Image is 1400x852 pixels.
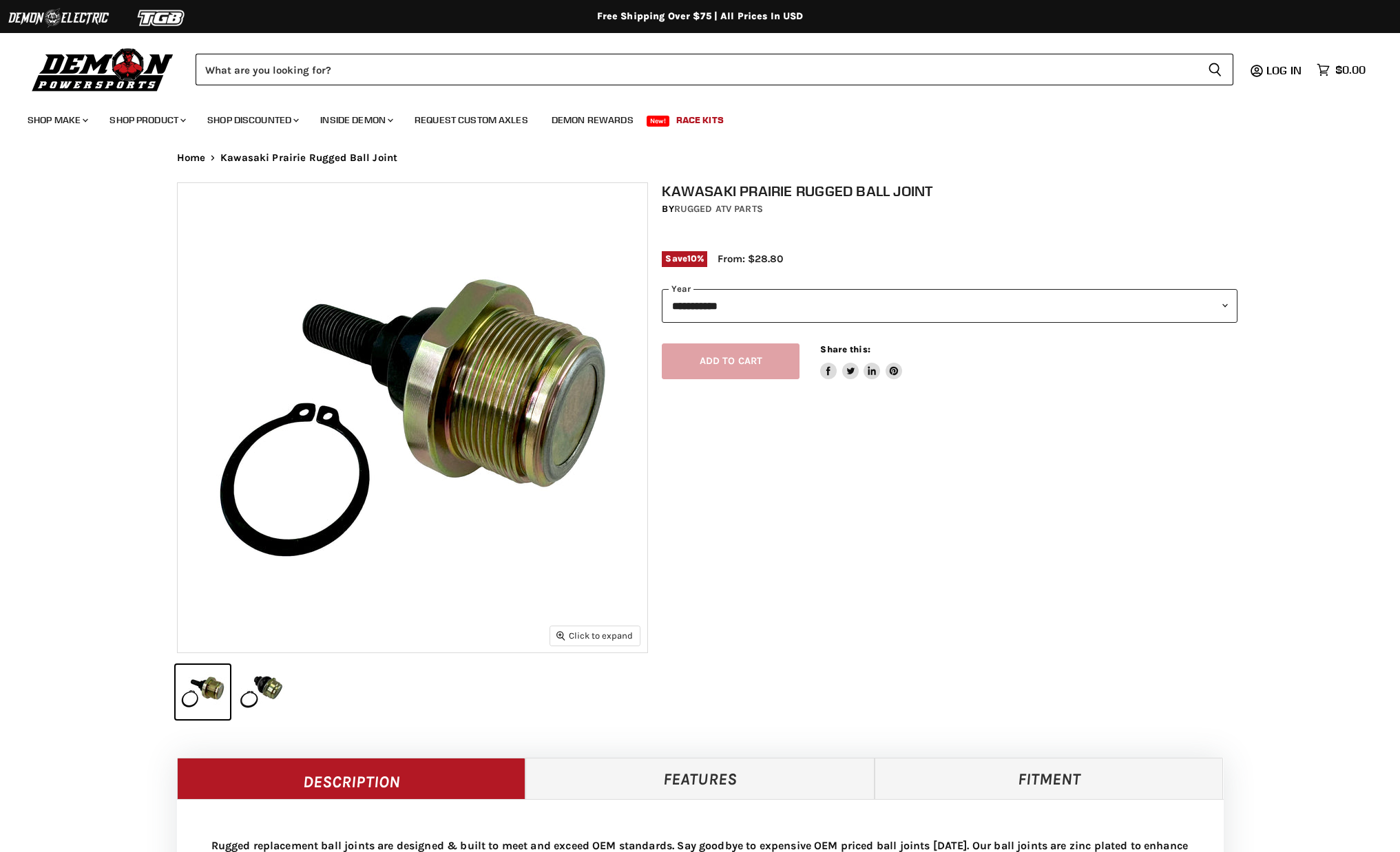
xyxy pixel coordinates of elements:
[662,182,1237,200] h1: Kawasaki Prairie Rugged Ball Joint
[310,106,401,134] a: Inside Demon
[875,758,1224,799] a: Fitment
[178,183,647,652] img: Kawasaki Prairie Rugged Ball Joint
[647,116,670,127] span: New!
[1310,60,1372,80] a: $0.00
[674,203,763,215] a: Rugged ATV Parts
[404,106,539,134] a: Request Custom Axles
[550,626,640,645] button: Click to expand
[556,630,633,641] span: Click to expand
[196,54,1233,85] form: Product
[234,665,289,719] button: Kawasaki Prairie Rugged Ball Joint thumbnail
[662,289,1237,323] select: year
[541,106,644,134] a: Demon Rewards
[149,10,1251,23] div: Free Shipping Over $75 | All Prices In USD
[176,665,230,719] button: Kawasaki Prairie Rugged Ball Joint thumbnail
[662,251,707,266] span: Save %
[17,106,96,134] a: Shop Make
[718,253,783,265] span: From: $28.80
[1335,63,1366,76] span: $0.00
[1260,64,1310,76] a: Log in
[196,54,1197,85] input: Search
[1266,63,1302,77] span: Log in
[17,100,1362,134] ul: Main menu
[177,758,526,799] a: Description
[177,152,206,164] a: Home
[1197,54,1233,85] button: Search
[687,253,697,264] span: 10
[149,152,1251,164] nav: Breadcrumbs
[666,106,734,134] a: Race Kits
[820,344,870,354] span: Share this:
[197,106,307,134] a: Shop Discounted
[7,5,110,31] img: Demon Electric Logo 2
[110,5,213,31] img: TGB Logo 2
[525,758,875,799] a: Features
[820,343,902,380] aside: Share this:
[220,152,397,164] span: Kawasaki Prairie Rugged Ball Joint
[662,202,1237,217] div: by
[28,45,178,94] img: Demon Powersports
[99,106,194,134] a: Shop Product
